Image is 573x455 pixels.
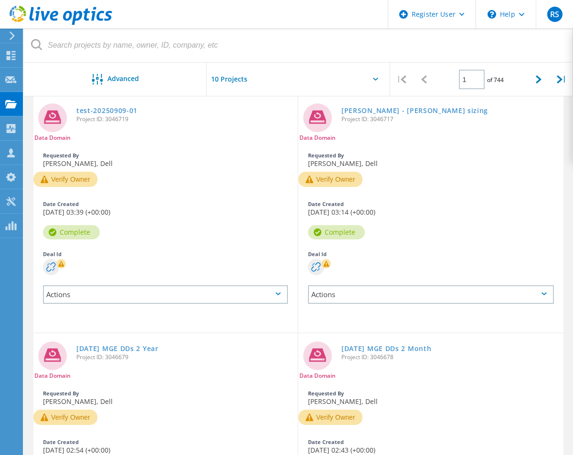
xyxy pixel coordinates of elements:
div: Date Created [308,201,554,207]
div: Requested By [43,153,288,158]
a: test-20250909-01 [76,107,138,114]
button: Verify Owner [33,410,97,425]
div: Date Created [43,439,288,445]
a: [PERSON_NAME] - [PERSON_NAME] sizing [341,107,488,114]
div: Actions [308,285,554,304]
div: Date Created [43,201,288,207]
span: Data Domain [299,373,336,379]
div: | [390,62,413,96]
span: Project ID: 3046678 [341,354,559,360]
div: Requested By [308,153,554,158]
div: [DATE] 03:14 (+00:00) [298,196,563,220]
span: Project ID: 3046679 [76,354,293,360]
div: [PERSON_NAME], Dell [298,148,563,172]
div: [PERSON_NAME], Dell [298,386,563,410]
span: Data Domain [34,135,71,141]
span: Data Domain [299,135,336,141]
span: of 744 [487,76,504,84]
div: [DATE] 03:39 (+00:00) [33,196,297,220]
span: Data Domain [34,373,71,379]
div: Deal Id [43,251,288,257]
a: [DATE] MGE DDs 2 Year [76,345,159,352]
a: [DATE] MGE DDs 2 Month [341,345,431,352]
span: RS [550,10,559,18]
button: Verify Owner [298,410,362,425]
div: [PERSON_NAME], Dell [33,386,297,410]
span: Project ID: 3046719 [76,116,293,122]
svg: \n [488,10,496,19]
div: [PERSON_NAME], Dell [33,148,297,172]
div: | [550,62,573,96]
button: Verify Owner [33,172,97,187]
div: Actions [43,285,288,304]
div: Complete [43,225,100,239]
div: Requested By [43,391,288,396]
span: Advanced [107,75,139,82]
div: Deal Id [308,251,554,257]
a: Live Optics Dashboard [10,20,112,27]
span: Project ID: 3046717 [341,116,559,122]
div: Complete [308,225,365,239]
div: Date Created [308,439,554,445]
div: Requested By [308,391,554,396]
button: Verify Owner [298,172,362,187]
